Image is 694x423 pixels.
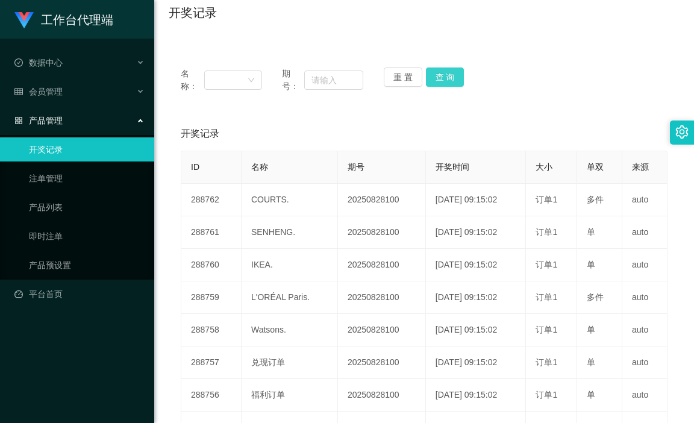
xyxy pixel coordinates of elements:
td: L'ORÉAL Paris. [242,281,338,314]
td: SENHENG. [242,216,338,249]
span: 名称 [251,162,268,172]
input: 请输入 [304,70,363,90]
td: 20250828100 [338,379,426,412]
span: 数据中心 [14,58,63,67]
span: 单 [587,260,595,269]
td: 20250828100 [338,346,426,379]
h1: 工作台代理端 [41,1,113,39]
a: 开奖记录 [29,137,145,161]
span: 单 [587,227,595,237]
span: 订单1 [536,292,557,302]
td: 288759 [181,281,242,314]
span: 开奖记录 [181,127,219,141]
span: 单 [587,325,595,334]
td: [DATE] 09:15:02 [426,216,527,249]
td: 288762 [181,184,242,216]
span: 期号： [282,67,304,93]
td: 288758 [181,314,242,346]
td: 288761 [181,216,242,249]
td: [DATE] 09:15:02 [426,314,527,346]
td: 兑现订单 [242,346,338,379]
td: IKEA. [242,249,338,281]
td: COURTS. [242,184,338,216]
td: Watsons. [242,314,338,346]
td: [DATE] 09:15:02 [426,249,527,281]
a: 图标: dashboard平台首页 [14,282,145,306]
td: [DATE] 09:15:02 [426,346,527,379]
span: 订单1 [536,260,557,269]
span: 会员管理 [14,87,63,96]
td: [DATE] 09:15:02 [426,379,527,412]
td: auto [622,216,667,249]
td: auto [622,314,667,346]
td: auto [622,249,667,281]
a: 产品列表 [29,195,145,219]
td: 288756 [181,379,242,412]
span: 多件 [587,195,604,204]
span: 订单1 [536,357,557,367]
a: 产品预设置 [29,253,145,277]
td: 福利订单 [242,379,338,412]
span: 单 [587,357,595,367]
span: ID [191,162,199,172]
span: 多件 [587,292,604,302]
span: 订单1 [536,390,557,399]
i: 图标: table [14,87,23,96]
td: 20250828100 [338,216,426,249]
i: 图标: down [248,77,255,85]
span: 订单1 [536,195,557,204]
a: 工作台代理端 [14,14,113,24]
span: 单 [587,390,595,399]
button: 重 置 [384,67,422,87]
h1: 开奖记录 [169,4,217,22]
button: 查 询 [426,67,464,87]
td: 20250828100 [338,281,426,314]
span: 开奖时间 [436,162,469,172]
img: logo.9652507e.png [14,12,34,29]
span: 单双 [587,162,604,172]
td: 288757 [181,346,242,379]
td: auto [622,346,667,379]
span: 来源 [632,162,649,172]
td: [DATE] 09:15:02 [426,184,527,216]
i: 图标: appstore-o [14,116,23,125]
span: 订单1 [536,325,557,334]
td: auto [622,379,667,412]
td: auto [622,281,667,314]
i: 图标: check-circle-o [14,58,23,67]
span: 产品管理 [14,116,63,125]
td: 20250828100 [338,314,426,346]
td: auto [622,184,667,216]
span: 订单1 [536,227,557,237]
a: 即时注单 [29,224,145,248]
span: 名称： [181,67,204,93]
td: 20250828100 [338,249,426,281]
span: 期号 [348,162,364,172]
i: 图标: setting [675,125,689,139]
a: 注单管理 [29,166,145,190]
td: 288760 [181,249,242,281]
td: [DATE] 09:15:02 [426,281,527,314]
td: 20250828100 [338,184,426,216]
span: 大小 [536,162,552,172]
